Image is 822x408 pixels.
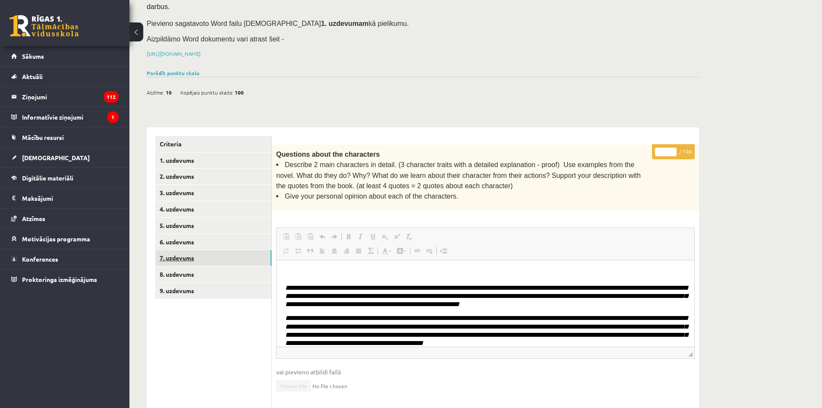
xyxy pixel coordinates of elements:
[365,245,377,256] a: Math
[22,255,58,263] span: Konferences
[147,35,284,43] span: Aizpildāmo Word dokumentu vari atrast šeit -
[355,231,367,242] a: Italic (Ctrl+I)
[277,260,694,347] iframe: Editor, wiswyg-editor-user-answer-47024785420900
[147,86,164,99] span: Atzīme:
[155,168,271,184] a: 2. uzdevums
[276,367,695,376] span: vai pievieno atbildi failā
[276,161,641,190] span: Describe 2 main characters in detail. (3 character traits with a detailed explanation - proof) Us...
[411,245,423,256] a: Link (Ctrl+K)
[147,70,199,76] a: Parādīt punktu skalu
[11,269,119,289] a: Proktoringa izmēģinājums
[343,231,355,242] a: Bold (Ctrl+B)
[276,151,380,158] span: Questions about the characters
[280,231,292,242] a: Paste (Ctrl+V)
[11,188,119,208] a: Maksājumi
[155,218,271,234] a: 5. uzdevums
[11,229,119,249] a: Motivācijas programma
[155,136,271,152] a: Criteria
[147,20,409,27] span: Pievieno sagatavoto Word failu [DEMOGRAPHIC_DATA] kā pielikumu.
[155,234,271,250] a: 6. uzdevums
[316,231,328,242] a: Undo (Ctrl+Z)
[22,87,119,107] legend: Ziņojumi
[11,168,119,188] a: Digitālie materiāli
[107,111,119,123] i: 1
[155,283,271,299] a: 9. uzdevums
[340,245,353,256] a: Align Right
[22,174,73,182] span: Digitālie materiāli
[22,215,45,222] span: Atzīmes
[147,50,201,57] a: [URL][DOMAIN_NAME]
[328,231,340,242] a: Redo (Ctrl+Y)
[155,152,271,168] a: 1. uzdevums
[280,245,292,256] a: Insert/Remove Numbered List
[423,245,435,256] a: Unlink
[9,15,79,37] a: Rīgas 1. Tālmācības vidusskola
[394,245,409,256] a: Background Color
[11,66,119,86] a: Aktuāli
[22,73,43,80] span: Aktuāli
[155,201,271,217] a: 4. uzdevums
[292,245,304,256] a: Insert/Remove Bulleted List
[11,107,119,127] a: Informatīvie ziņojumi1
[11,249,119,269] a: Konferences
[11,87,119,107] a: Ziņojumi112
[22,235,90,243] span: Motivācijas programma
[155,250,271,266] a: 7. uzdevums
[166,86,172,99] span: 10
[155,185,271,201] a: 3. uzdevums
[155,266,271,282] a: 8. uzdevums
[304,245,316,256] a: Block Quote
[321,20,368,27] strong: 1. uzdevumam
[391,231,403,242] a: Superscript
[379,231,391,242] a: Subscript
[180,86,233,99] span: Kopējais punktu skaits:
[304,231,316,242] a: Paste from Word
[292,231,304,242] a: Paste as plain text (Ctrl+Shift+V)
[104,91,119,103] i: 112
[652,144,695,159] p: / 10p
[11,209,119,228] a: Atzīmes
[403,231,415,242] a: Remove Format
[328,245,340,256] a: Center
[22,188,119,208] legend: Maksājumi
[11,148,119,168] a: [DEMOGRAPHIC_DATA]
[235,86,244,99] span: 100
[353,245,365,256] a: Justify
[367,231,379,242] a: Underline (Ctrl+U)
[22,154,90,161] span: [DEMOGRAPHIC_DATA]
[22,275,97,283] span: Proktoringa izmēģinājums
[22,133,64,141] span: Mācību resursi
[11,46,119,66] a: Sākums
[688,352,693,357] span: Resize
[22,107,119,127] legend: Informatīvie ziņojumi
[11,127,119,147] a: Mācību resursi
[22,52,44,60] span: Sākums
[9,9,409,381] body: Editor, wiswyg-editor-user-answer-47024785420900
[285,193,458,200] span: Give your personal opinion about each of the characters.
[316,245,328,256] a: Align Left
[379,245,394,256] a: Text Color
[438,245,450,256] a: Insert Page Break for Printing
